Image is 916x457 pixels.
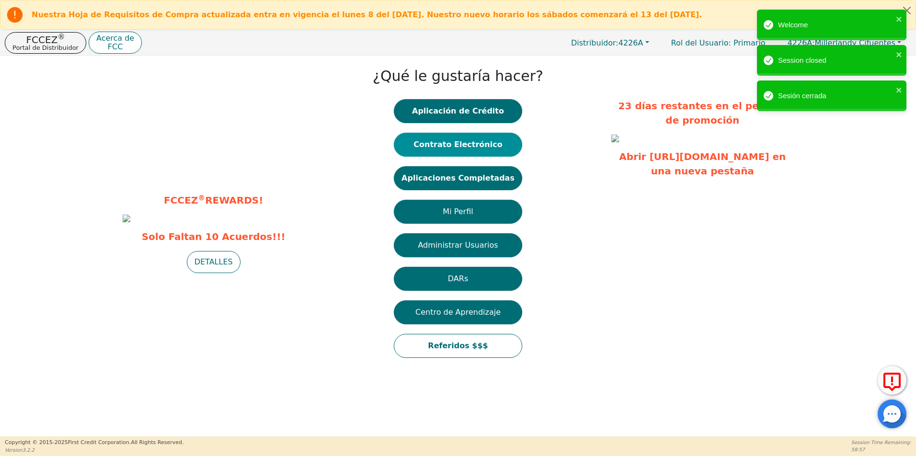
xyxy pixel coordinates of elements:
[778,20,893,31] div: Welcome
[561,35,659,50] button: Distribuidor:4226A
[896,84,903,95] button: close
[5,32,86,54] button: FCCEZ®Portal de Distribuidor
[896,13,903,24] button: close
[123,215,130,222] img: 61c9d2ef-cb5b-4816-81e7-722b74d490d5
[394,233,522,257] button: Administrar Usuarios
[12,45,79,51] p: Portal de Distribuidor
[394,133,522,157] button: Contrato Electrónico
[878,366,906,395] button: Reportar Error a FCC
[662,34,775,52] p: Primario
[394,267,522,291] button: DARs
[611,99,793,127] p: 23 días restantes en el periodo de promoción
[394,166,522,190] button: Aplicaciones Completadas
[671,38,731,47] span: Rol del Usuario :
[896,49,903,60] button: close
[187,251,240,273] button: DETALLES
[394,334,522,358] button: Referidos $$$
[5,446,183,454] p: Version 3.2.2
[571,38,618,47] span: Distribuidor:
[198,194,205,202] sup: ®
[96,43,134,51] p: FCC
[131,439,183,446] span: All Rights Reserved.
[5,439,183,447] p: Copyright © 2015- 2025 First Credit Corporation.
[57,33,65,41] sup: ®
[778,91,893,102] div: Sesión cerrada
[851,439,911,446] p: Session Time Remaining:
[778,55,893,66] div: Session closed
[373,68,543,85] h1: ¿Qué le gustaría hacer?
[96,34,134,42] p: Acerca de
[394,300,522,324] button: Centro de Aprendizaje
[123,229,305,244] span: Solo Faltan 10 Acuerdos!!!
[851,446,911,453] p: 58:57
[611,135,619,142] img: baffa441-9d82-4def-b2d8-ea76b52459ac
[89,32,142,54] button: Acerca deFCC
[123,193,305,207] p: FCCEZ REWARDS!
[394,200,522,224] button: Mi Perfil
[662,34,775,52] a: Rol del Usuario: Primario
[32,10,702,19] b: Nuestra Hoja de Requisitos de Compra actualizada entra en vigencia el lunes 8 del [DATE]. Nuestro...
[394,99,522,123] button: Aplicación de Crédito
[12,35,79,45] p: FCCEZ
[571,38,643,47] span: 4226A
[898,0,916,20] button: Close alert
[619,151,786,177] a: Abrir [URL][DOMAIN_NAME] en una nueva pestaña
